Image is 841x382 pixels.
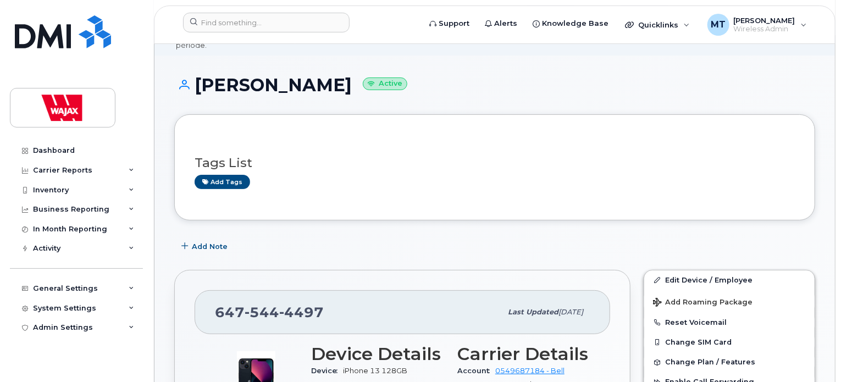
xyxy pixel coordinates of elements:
[183,13,350,32] input: Find something...
[311,344,444,364] h3: Device Details
[422,13,477,35] a: Support
[195,156,795,170] h3: Tags List
[279,304,324,320] span: 4497
[638,20,678,29] span: Quicklinks
[363,77,407,90] small: Active
[494,18,517,29] span: Alerts
[700,14,815,36] div: Michael Tran
[439,18,469,29] span: Support
[495,367,565,375] a: 0549687184 - Bell
[457,367,495,375] span: Account
[558,308,583,316] span: [DATE]
[644,313,815,333] button: Reset Voicemail
[174,237,237,257] button: Add Note
[195,175,250,189] a: Add tags
[734,25,795,34] span: Wireless Admin
[542,18,608,29] span: Knowledge Base
[215,304,324,320] span: 647
[174,75,815,95] h1: [PERSON_NAME]
[311,367,343,375] span: Device
[192,241,228,252] span: Add Note
[457,344,590,364] h3: Carrier Details
[665,358,755,367] span: Change Plan / Features
[734,16,795,25] span: [PERSON_NAME]
[644,270,815,290] a: Edit Device / Employee
[508,308,558,316] span: Last updated
[525,13,616,35] a: Knowledge Base
[477,13,525,35] a: Alerts
[644,333,815,352] button: Change SIM Card
[711,18,726,31] span: MT
[644,290,815,313] button: Add Roaming Package
[644,352,815,372] button: Change Plan / Features
[653,298,753,308] span: Add Roaming Package
[343,367,407,375] span: iPhone 13 128GB
[617,14,698,36] div: Quicklinks
[245,304,279,320] span: 544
